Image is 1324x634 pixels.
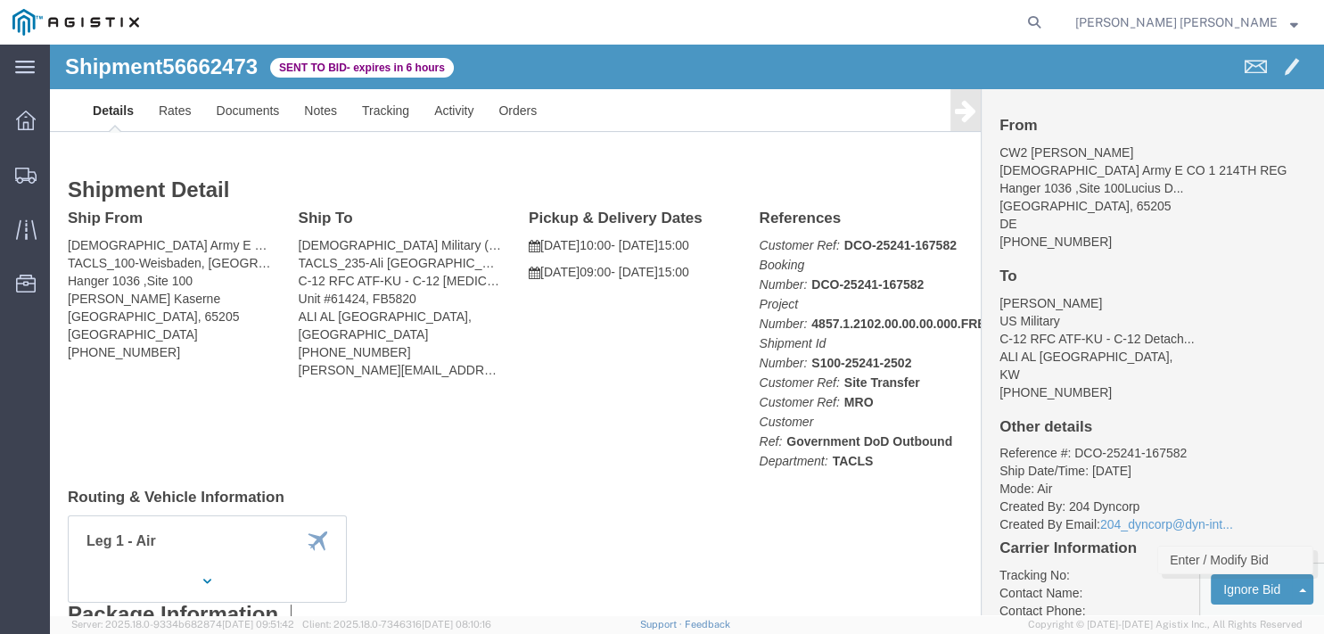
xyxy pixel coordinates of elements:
[685,619,730,630] a: Feedback
[1074,12,1299,33] button: [PERSON_NAME] [PERSON_NAME]
[422,619,491,630] span: [DATE] 08:10:16
[12,9,139,36] img: logo
[1075,12,1278,32] span: Dhanya Dinesh
[71,619,294,630] span: Server: 2025.18.0-9334b682874
[1028,617,1303,632] span: Copyright © [DATE]-[DATE] Agistix Inc., All Rights Reserved
[640,619,685,630] a: Support
[222,619,294,630] span: [DATE] 09:51:42
[50,45,1324,615] iframe: FS Legacy Container
[302,619,491,630] span: Client: 2025.18.0-7346316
